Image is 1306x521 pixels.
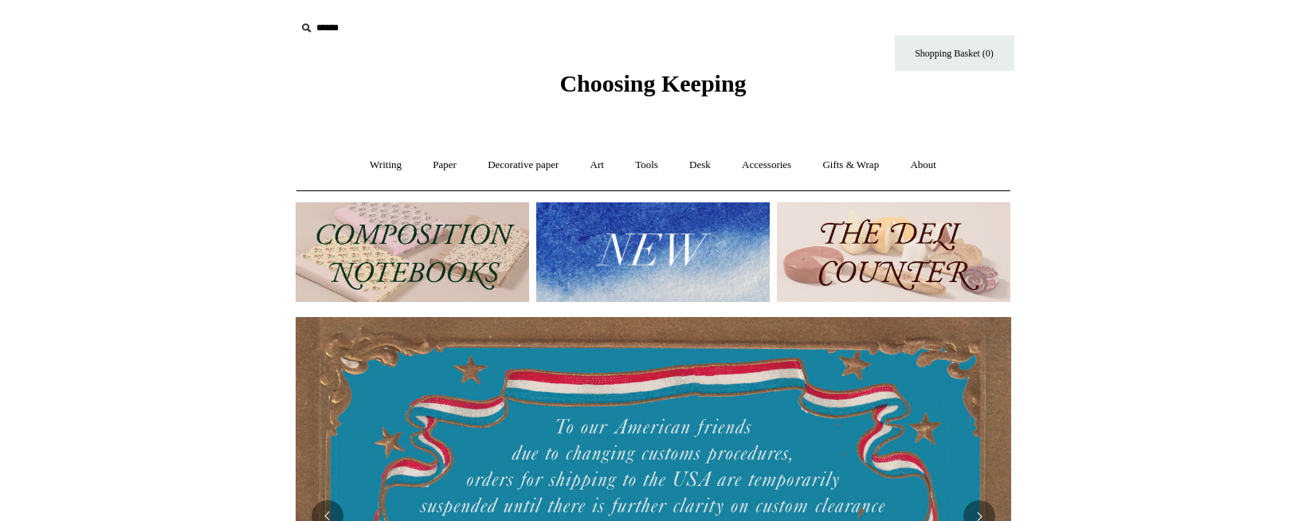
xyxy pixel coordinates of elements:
[896,144,951,186] a: About
[559,83,746,94] a: Choosing Keeping
[296,202,529,302] img: 202302 Composition ledgers.jpg__PID:69722ee6-fa44-49dd-a067-31375e5d54ec
[728,144,806,186] a: Accessories
[418,144,471,186] a: Paper
[808,144,893,186] a: Gifts & Wrap
[675,144,725,186] a: Desk
[576,144,618,186] a: Art
[777,202,1010,302] img: The Deli Counter
[895,35,1014,71] a: Shopping Basket (0)
[559,70,746,96] span: Choosing Keeping
[355,144,416,186] a: Writing
[536,202,770,302] img: New.jpg__PID:f73bdf93-380a-4a35-bcfe-7823039498e1
[621,144,673,186] a: Tools
[473,144,573,186] a: Decorative paper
